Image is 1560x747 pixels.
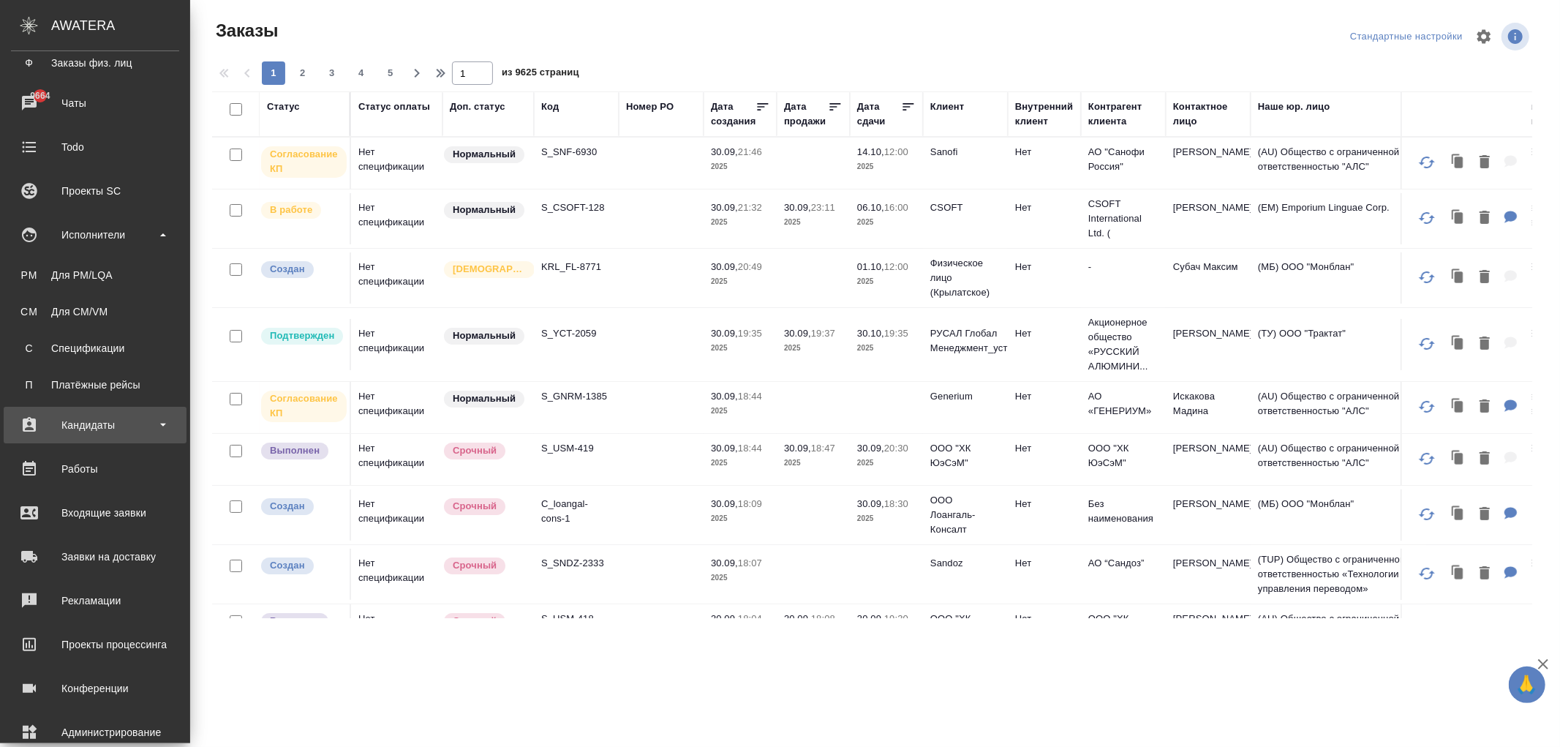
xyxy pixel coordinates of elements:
[738,443,762,454] p: 18:44
[4,85,186,121] a: 9664Чаты
[4,626,186,663] a: Проекты процессинга
[4,670,186,707] a: Конференции
[1472,203,1497,233] button: Удалить
[320,61,344,85] button: 3
[1173,100,1243,129] div: Контактное лицо
[270,614,320,628] p: Выполнен
[1251,319,1426,370] td: (ТУ) ООО "Трактат"
[260,260,342,279] div: Выставляется автоматически при создании заказа
[260,612,342,631] div: Выставляет ПМ после сдачи и проведения начислений. Последний этап для ПМа
[857,146,884,157] p: 14.10,
[291,61,314,85] button: 2
[442,556,527,576] div: Выставляется автоматически, если на указанный объем услуг необходимо больше времени в стандартном...
[930,145,1001,159] p: Sanofi
[350,61,373,85] button: 4
[1088,612,1158,641] p: ООО "ХК ЮэСэМ"
[784,443,811,454] p: 30.09,
[4,538,186,575] a: Заявки на доставку
[1166,489,1251,541] td: [PERSON_NAME]
[1444,615,1472,645] button: Клонировать
[11,224,179,246] div: Исполнители
[1015,200,1074,215] p: Нет
[626,100,674,114] div: Номер PO
[1015,145,1074,159] p: Нет
[351,489,442,541] td: Нет спецификации
[1251,545,1426,604] td: (TUP) Общество с ограниченной ответственностью «Технологии управления переводом»
[930,612,1001,641] p: ООО "ХК ЮэСэМ"
[442,389,527,409] div: Статус по умолчанию для стандартных заказов
[1088,315,1158,374] p: Акционерное общество «РУССКИЙ АЛЮМИНИ...
[930,556,1001,571] p: Sandoz
[1088,197,1158,241] p: CSOFT International Ltd. (
[884,202,908,213] p: 16:00
[260,200,342,220] div: Выставляет ПМ после принятия заказа от КМа
[857,159,916,174] p: 2025
[1166,252,1251,304] td: Субач Максим
[711,443,738,454] p: 30.09,
[711,202,738,213] p: 30.09,
[4,451,186,487] a: Работы
[1472,615,1497,645] button: Удалить
[11,92,179,114] div: Чаты
[4,495,186,531] a: Входящие заявки
[270,329,334,343] p: Подтвержден
[358,100,430,114] div: Статус оплаты
[1472,392,1497,422] button: Удалить
[930,389,1001,404] p: Generium
[18,56,172,70] div: Заказы физ. лиц
[453,203,516,217] p: Нормальный
[784,328,811,339] p: 30.09,
[270,147,338,176] p: Согласование КП
[1166,549,1251,600] td: [PERSON_NAME]
[453,391,516,406] p: Нормальный
[4,129,186,165] a: Todo
[379,61,402,85] button: 5
[11,180,179,202] div: Проекты SC
[320,66,344,80] span: 3
[541,556,611,571] p: S_SNDZ-2333
[857,202,884,213] p: 06.10,
[930,441,1001,470] p: ООО "ХК ЮэСэМ"
[453,499,497,514] p: Срочный
[738,261,762,272] p: 20:49
[270,391,338,421] p: Согласование КП
[711,404,769,418] p: 2025
[711,391,738,402] p: 30.09,
[18,378,172,392] div: Платёжные рейсы
[811,613,835,624] p: 18:08
[270,499,305,514] p: Создан
[1251,434,1426,485] td: (AU) Общество с ограниченной ответственностью "АЛС"
[1409,441,1444,476] button: Обновить
[738,328,762,339] p: 19:35
[857,341,916,356] p: 2025
[4,173,186,209] a: Проекты SC
[1472,329,1497,359] button: Удалить
[453,262,526,277] p: [DEMOGRAPHIC_DATA]
[453,614,497,628] p: Срочный
[270,443,320,458] p: Выполнен
[1088,441,1158,470] p: ООО "ХК ЮэСэМ"
[857,274,916,289] p: 2025
[260,556,342,576] div: Выставляется автоматически при создании заказа
[11,634,179,656] div: Проекты процессинга
[1166,193,1251,244] td: [PERSON_NAME]
[711,498,738,509] p: 30.09,
[541,612,611,626] p: S_USM-418
[442,200,527,220] div: Статус по умолчанию для стандартных заказов
[1409,389,1444,424] button: Обновить
[811,202,835,213] p: 23:11
[1472,263,1497,293] button: Удалить
[1088,389,1158,418] p: АО «ГЕНЕРИУМ»
[884,261,908,272] p: 12:00
[857,511,916,526] p: 2025
[21,89,59,103] span: 9664
[884,498,908,509] p: 18:30
[784,341,843,356] p: 2025
[541,497,611,526] p: C_loangal-cons-1
[453,558,497,573] p: Срочный
[260,497,342,517] div: Выставляется автоматически при создании заказа
[453,329,516,343] p: Нормальный
[51,11,190,40] div: AWATERA
[453,147,516,162] p: Нормальный
[1015,260,1074,274] p: Нет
